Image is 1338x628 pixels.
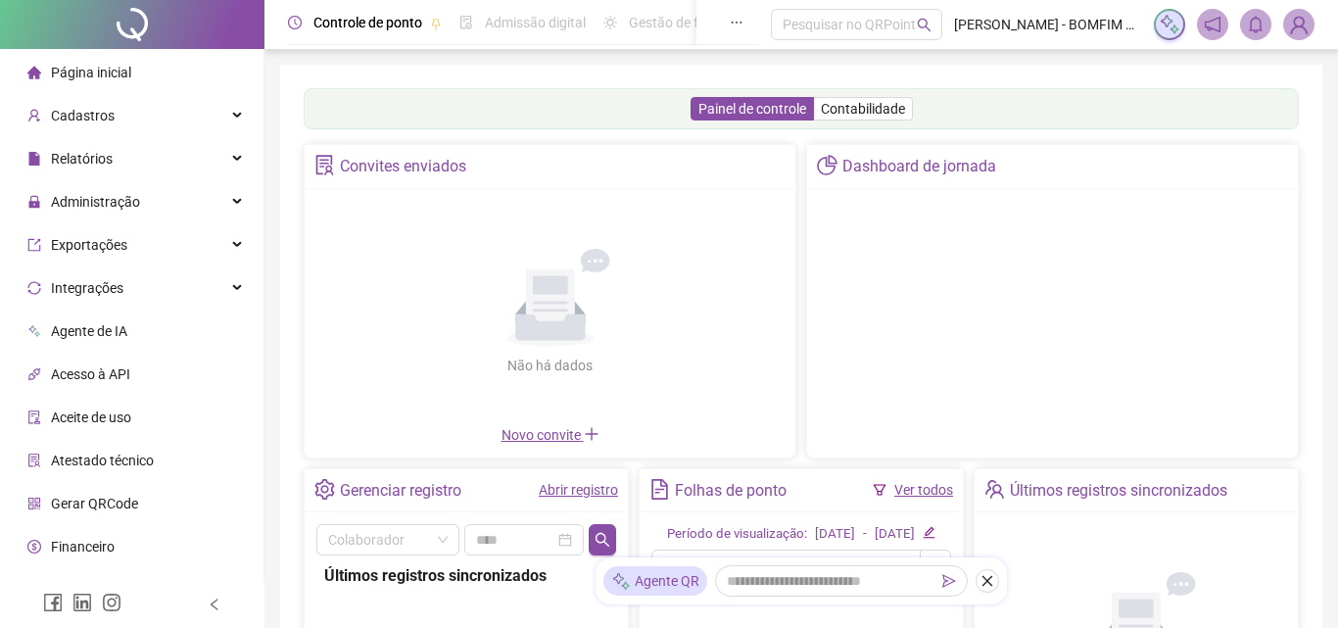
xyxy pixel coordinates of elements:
div: Gerenciar registro [340,474,461,507]
span: clock-circle [288,16,302,29]
span: Página inicial [51,65,131,80]
span: Gestão de férias [629,15,728,30]
span: search [595,532,610,548]
span: Agente de IA [51,323,127,339]
span: file-done [459,16,473,29]
span: Financeiro [51,539,115,555]
span: user-add [27,109,41,122]
span: solution [27,454,41,467]
span: bell [1247,16,1265,33]
span: Controle de ponto [313,15,422,30]
span: Aceite de uso [51,410,131,425]
img: 1027 [1284,10,1314,39]
span: Painel de controle [698,101,806,117]
span: ellipsis [730,16,743,29]
span: facebook [43,593,63,612]
span: Gerar QRCode [51,496,138,511]
span: sun [603,16,617,29]
div: Convites enviados [340,150,466,183]
span: dollar [27,540,41,554]
span: file [27,152,41,166]
span: solution [314,155,335,175]
span: api [27,367,41,381]
div: Últimos registros sincronizados [324,563,608,588]
div: Não há dados [460,355,641,376]
span: plus [584,426,599,442]
span: pushpin [430,18,442,29]
span: Atestado técnico [51,453,154,468]
span: lock [27,195,41,209]
div: - [863,524,867,545]
a: Ver todos [894,482,953,498]
span: sync [27,281,41,295]
span: Exportações [51,237,127,253]
span: linkedin [72,593,92,612]
div: [DATE] [815,524,855,545]
span: close [980,574,994,588]
span: left [208,598,221,611]
span: pie-chart [817,155,837,175]
div: Últimos registros sincronizados [1010,474,1227,507]
div: Dashboard de jornada [842,150,996,183]
img: sparkle-icon.fc2bf0ac1784a2077858766a79e2daf3.svg [611,571,631,592]
span: notification [1204,16,1221,33]
span: instagram [102,593,121,612]
span: Administração [51,194,140,210]
img: sparkle-icon.fc2bf0ac1784a2077858766a79e2daf3.svg [1159,14,1180,35]
span: audit [27,411,41,424]
div: Folhas de ponto [675,474,787,507]
span: filter [873,483,886,497]
span: search [917,18,932,32]
div: [DATE] [875,524,915,545]
a: Abrir registro [539,482,618,498]
span: Integrações [51,280,123,296]
div: Agente QR [603,566,707,596]
span: home [27,66,41,79]
span: Contabilidade [821,101,905,117]
span: Novo convite [502,427,599,443]
span: file-text [649,479,670,500]
div: Período de visualização: [667,524,807,545]
span: team [984,479,1005,500]
span: export [27,238,41,252]
span: Relatórios [51,151,113,167]
span: qrcode [27,497,41,510]
span: Cadastros [51,108,115,123]
span: [PERSON_NAME] - BOMFIM CONTABILIDADE E AUDITORIA S/S EPP [954,14,1142,35]
span: Admissão digital [485,15,586,30]
span: send [942,574,956,588]
span: edit [923,526,935,539]
span: setting [314,479,335,500]
span: Acesso à API [51,366,130,382]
